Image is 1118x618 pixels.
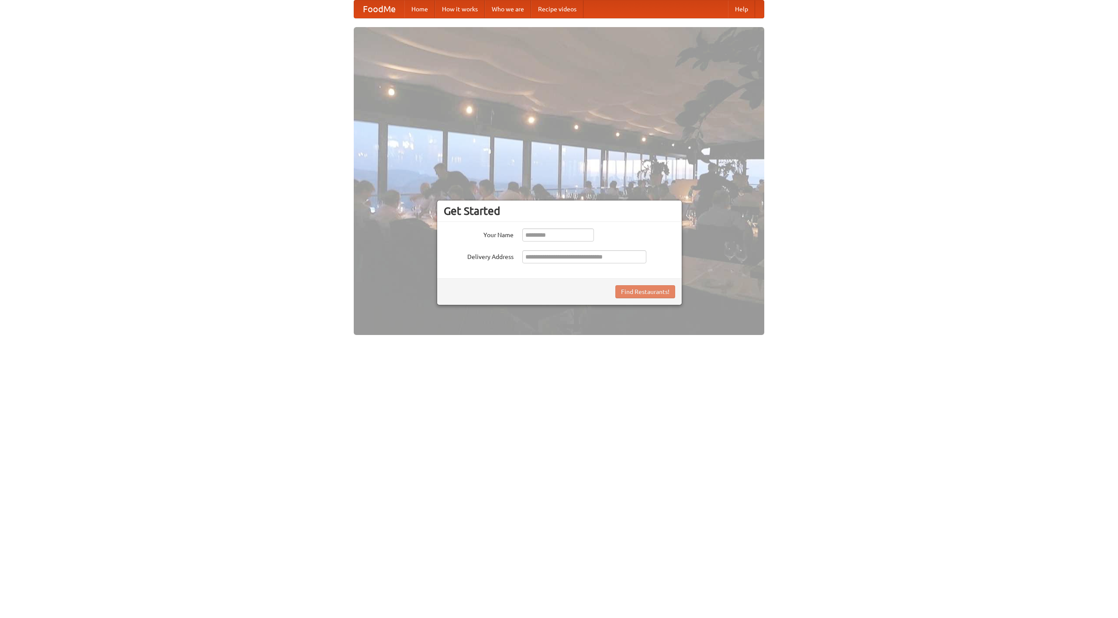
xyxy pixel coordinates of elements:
a: Who we are [485,0,531,18]
h3: Get Started [444,204,675,218]
label: Delivery Address [444,250,514,261]
label: Your Name [444,228,514,239]
a: Home [404,0,435,18]
a: How it works [435,0,485,18]
a: Help [728,0,755,18]
button: Find Restaurants! [615,285,675,298]
a: FoodMe [354,0,404,18]
a: Recipe videos [531,0,583,18]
